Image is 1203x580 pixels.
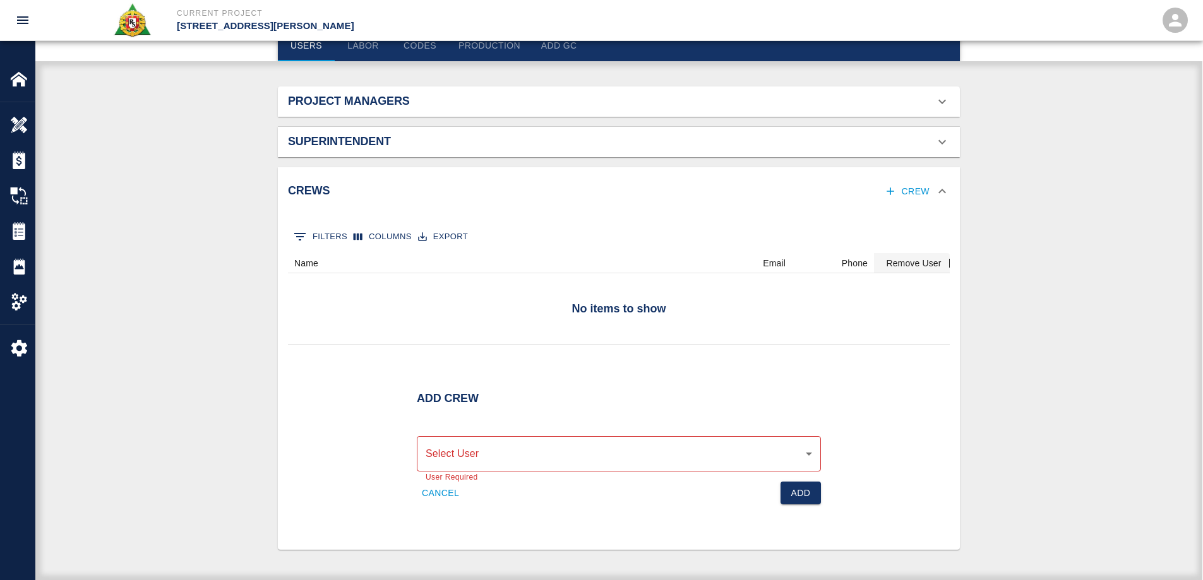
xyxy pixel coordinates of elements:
button: Production [448,31,530,61]
button: Export [415,227,471,247]
div: Remove User [874,253,950,273]
div: Email [402,253,792,273]
button: Crew [882,180,935,203]
button: Add GC [530,31,587,61]
p: [STREET_ADDRESS][PERSON_NAME] [177,19,670,33]
h2: Project Managers [288,95,503,109]
h2: Crews [288,184,503,198]
div: Phone [792,253,874,273]
button: Users [278,31,335,61]
h2: Superintendent [288,135,503,149]
div: Email [763,253,786,273]
h2: Add Crew [417,392,821,406]
div: Name [294,253,318,273]
div: Phone [842,253,868,273]
div: CrewsCrew [278,215,960,550]
div: Remove User [886,253,941,273]
button: Codes [392,31,448,61]
button: Labor [335,31,392,61]
button: Cancel [417,482,464,505]
div: Superintendent [278,127,960,157]
p: Current Project [177,8,670,19]
div: tabs navigation [278,31,960,61]
button: Select columns [350,227,415,247]
button: Show filters [290,227,350,247]
div: CrewsCrew [278,167,960,216]
button: open drawer [8,5,38,35]
p: User Required [426,471,478,484]
img: Roger & Sons Concrete [113,3,152,38]
iframe: Chat Widget [1140,519,1203,580]
div: Name [288,253,402,273]
button: Add [781,482,821,505]
div: Project Managers [278,86,960,117]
